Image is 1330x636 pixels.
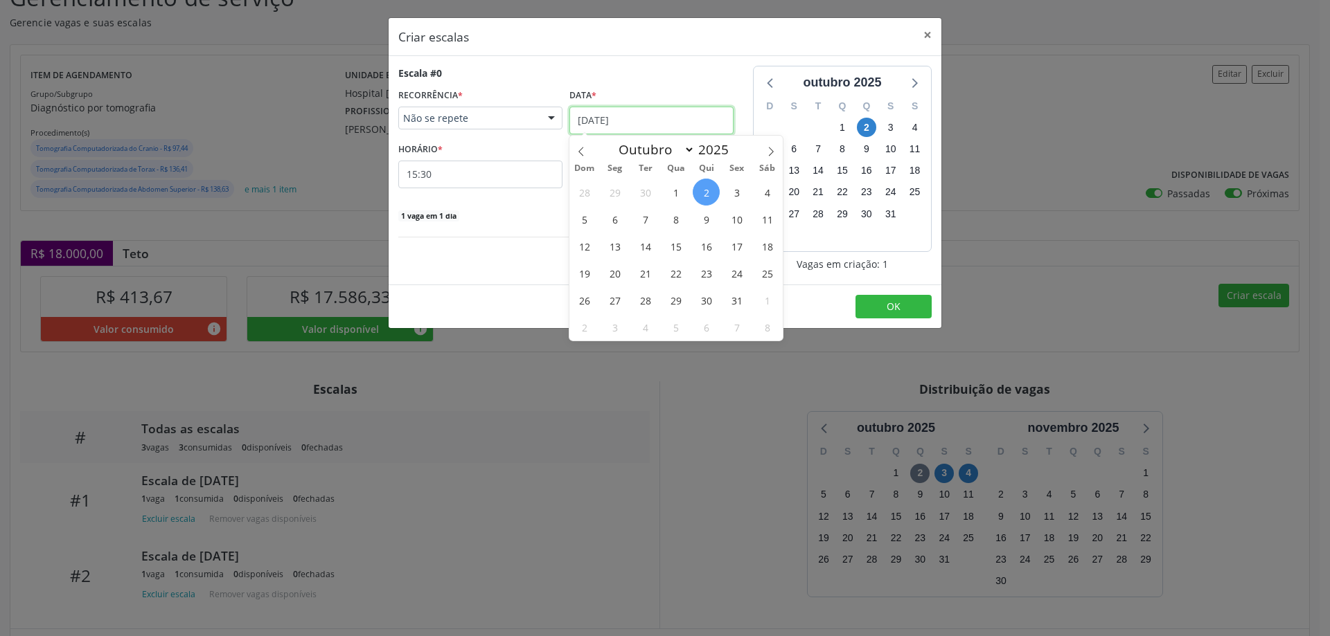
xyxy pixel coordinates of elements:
div: S [903,96,927,117]
button: Close [914,18,941,52]
span: Novembro 3, 2025 [601,314,628,340]
input: Year [695,140,741,158]
div: D [758,96,782,117]
span: Outubro 29, 2025 [662,287,689,314]
span: Setembro 29, 2025 [601,179,628,206]
span: Outubro 4, 2025 [754,179,781,206]
span: Setembro 28, 2025 [571,179,598,206]
span: sexta-feira, 3 de outubro de 2025 [881,118,901,137]
span: Outubro 5, 2025 [571,206,598,233]
div: Escala #0 [398,66,442,80]
div: T [806,96,831,117]
span: Outubro 22, 2025 [662,260,689,287]
span: Novembro 7, 2025 [723,314,750,340]
span: terça-feira, 21 de outubro de 2025 [808,183,828,202]
span: quinta-feira, 9 de outubro de 2025 [857,140,876,159]
span: Outubro 6, 2025 [601,206,628,233]
span: Setembro 30, 2025 [632,179,659,206]
span: quinta-feira, 16 de outubro de 2025 [857,161,876,181]
span: segunda-feira, 6 de outubro de 2025 [784,140,804,159]
input: Selecione uma data [569,107,734,134]
span: quarta-feira, 29 de outubro de 2025 [833,204,852,224]
div: S [878,96,903,117]
button: OK [855,295,932,318]
label: RECORRÊNCIA [398,85,463,107]
span: Outubro 11, 2025 [754,206,781,233]
span: Outubro 2, 2025 [693,179,720,206]
span: quarta-feira, 8 de outubro de 2025 [833,140,852,159]
span: Outubro 19, 2025 [571,260,598,287]
span: terça-feira, 7 de outubro de 2025 [808,140,828,159]
span: sexta-feira, 10 de outubro de 2025 [881,140,901,159]
span: Outubro 8, 2025 [662,206,689,233]
input: 00:00 [398,161,562,188]
span: Novembro 2, 2025 [571,314,598,340]
span: Outubro 10, 2025 [723,206,750,233]
div: Vagas em criação: 1 [753,257,932,271]
span: Novembro 1, 2025 [754,287,781,314]
span: sexta-feira, 17 de outubro de 2025 [881,161,901,181]
h5: Criar escalas [398,28,469,46]
span: sexta-feira, 24 de outubro de 2025 [881,183,901,202]
span: Novembro 8, 2025 [754,314,781,340]
span: Outubro 12, 2025 [571,233,598,260]
span: Outubro 27, 2025 [601,287,628,314]
span: 1 vaga em 1 dia [398,210,459,221]
span: sábado, 18 de outubro de 2025 [905,161,925,181]
span: Qui [691,164,722,173]
div: Q [831,96,855,117]
span: Outubro 13, 2025 [601,233,628,260]
span: Outubro 24, 2025 [723,260,750,287]
span: quinta-feira, 23 de outubro de 2025 [857,183,876,202]
span: Outubro 25, 2025 [754,260,781,287]
span: terça-feira, 28 de outubro de 2025 [808,204,828,224]
div: Q [854,96,878,117]
label: Data [569,85,596,107]
span: Outubro 7, 2025 [632,206,659,233]
span: Novembro 5, 2025 [662,314,689,340]
span: Outubro 9, 2025 [693,206,720,233]
label: HORÁRIO [398,139,443,161]
span: Outubro 15, 2025 [662,233,689,260]
span: Sex [722,164,752,173]
span: OK [887,300,901,313]
span: Novembro 4, 2025 [632,314,659,340]
select: Month [612,140,695,159]
span: terça-feira, 14 de outubro de 2025 [808,161,828,181]
span: segunda-feira, 27 de outubro de 2025 [784,204,804,224]
span: Outubro 18, 2025 [754,233,781,260]
span: Outubro 14, 2025 [632,233,659,260]
span: sábado, 11 de outubro de 2025 [905,140,925,159]
span: Dom [569,164,600,173]
span: Outubro 17, 2025 [723,233,750,260]
span: Outubro 20, 2025 [601,260,628,287]
span: quarta-feira, 15 de outubro de 2025 [833,161,852,181]
span: Outubro 3, 2025 [723,179,750,206]
span: Outubro 30, 2025 [693,287,720,314]
span: Outubro 21, 2025 [632,260,659,287]
span: Sáb [752,164,783,173]
span: quinta-feira, 2 de outubro de 2025 [857,118,876,137]
span: Não se repete [403,111,534,125]
span: Outubro 26, 2025 [571,287,598,314]
span: Outubro 16, 2025 [693,233,720,260]
div: outubro 2025 [797,73,887,92]
span: Outubro 1, 2025 [662,179,689,206]
span: segunda-feira, 13 de outubro de 2025 [784,161,804,181]
span: sábado, 4 de outubro de 2025 [905,118,925,137]
span: Outubro 31, 2025 [723,287,750,314]
span: Novembro 6, 2025 [693,314,720,340]
span: quinta-feira, 30 de outubro de 2025 [857,204,876,224]
span: Seg [600,164,630,173]
span: segunda-feira, 20 de outubro de 2025 [784,183,804,202]
span: sábado, 25 de outubro de 2025 [905,183,925,202]
span: quarta-feira, 1 de outubro de 2025 [833,118,852,137]
span: quarta-feira, 22 de outubro de 2025 [833,183,852,202]
span: Outubro 28, 2025 [632,287,659,314]
span: sexta-feira, 31 de outubro de 2025 [881,204,901,224]
div: S [782,96,806,117]
span: Outubro 23, 2025 [693,260,720,287]
span: Ter [630,164,661,173]
span: Qua [661,164,691,173]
